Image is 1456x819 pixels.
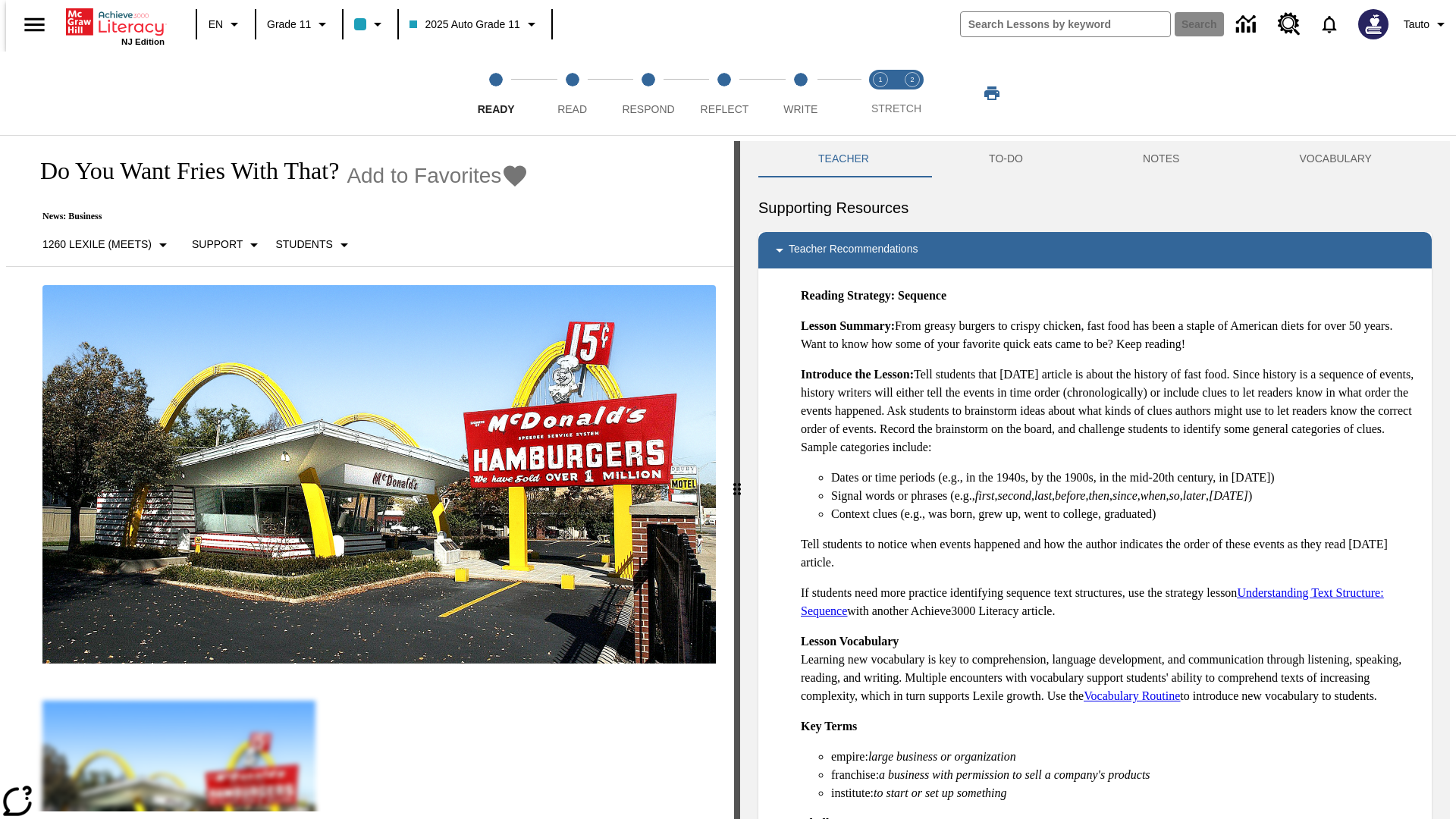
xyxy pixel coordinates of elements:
p: Tell students to notice when events happened and how the author indicates the order of these even... [801,535,1420,572]
p: Tell students that [DATE] article is about the history of fast food. Since history is a sequence ... [801,366,1420,457]
div: reading [6,141,734,811]
text: 1 [878,76,882,83]
button: Select Student [269,231,359,259]
button: Stretch Respond step 2 of 2 [890,52,934,135]
button: NOTES [1083,141,1239,177]
button: Teacher [758,141,929,177]
button: Profile/Settings [1398,11,1456,38]
span: Tauto [1404,17,1429,33]
p: Teacher Recommendations [789,241,918,259]
button: Reflect step 4 of 5 [680,52,768,135]
span: 2025 Auto Grade 11 [409,17,519,33]
em: since [1112,489,1137,502]
text: 2 [910,76,914,83]
h1: Do You Want Fries With That? [24,157,339,185]
a: Understanding Text Structure: Sequence [801,586,1384,617]
em: later [1183,489,1206,502]
input: search field [961,12,1170,36]
button: Open side menu [12,2,57,47]
em: when [1141,489,1166,502]
strong: Lesson Vocabulary [801,635,899,648]
button: Add to Favorites - Do You Want Fries With That? [347,162,529,189]
strong: Introduce the Lesson: [801,368,914,381]
strong: Sequence [898,289,946,302]
span: NJ Edition [121,37,165,46]
em: last [1034,489,1052,502]
strong: Key Terms [801,720,857,733]
span: Read [557,103,587,115]
div: Press Enter or Spacebar and then press right and left arrow keys to move the slider [734,141,740,819]
em: [DATE] [1209,489,1248,502]
button: Class color is light blue. Change class color [348,11,393,38]
div: activity [740,141,1450,819]
li: institute: [831,784,1420,802]
p: News: Business [24,211,529,222]
div: Teacher Recommendations [758,232,1432,268]
button: Grade: Grade 11, Select a grade [261,11,337,38]
h6: Supporting Resources [758,196,1432,220]
p: 1260 Lexile (Meets) [42,237,152,253]
p: Learning new vocabulary is key to comprehension, language development, and communication through ... [801,632,1420,705]
span: Respond [622,103,674,115]
em: second [998,489,1031,502]
span: EN [209,17,223,33]
em: then [1088,489,1109,502]
button: VOCABULARY [1239,141,1432,177]
button: Select a new avatar [1349,5,1398,44]
strong: Reading Strategy: [801,289,895,302]
a: Resource Center, Will open in new tab [1269,4,1310,45]
button: Stretch Read step 1 of 2 [858,52,902,135]
em: so [1169,489,1180,502]
a: Notifications [1310,5,1349,44]
li: Context clues (e.g., was born, grew up, went to college, graduated) [831,505,1420,523]
em: first [975,489,995,502]
button: TO-DO [929,141,1083,177]
em: before [1055,489,1085,502]
button: Respond step 3 of 5 [604,52,692,135]
li: empire: [831,748,1420,766]
button: Class: 2025 Auto Grade 11, Select your class [403,11,546,38]
p: If students need more practice identifying sequence text structures, use the strategy lesson with... [801,584,1420,620]
em: a business with permission to sell a company's products [879,768,1150,781]
div: Instructional Panel Tabs [758,141,1432,177]
button: Ready step 1 of 5 [452,52,540,135]
button: Print [968,80,1016,107]
a: Data Center [1227,4,1269,45]
button: Scaffolds, Support [186,231,269,259]
img: Avatar [1358,9,1389,39]
p: Support [192,237,243,253]
img: One of the first McDonald's stores, with the iconic red sign and golden arches. [42,285,716,664]
em: to start or set up something [874,786,1007,799]
p: From greasy burgers to crispy chicken, fast food has been a staple of American diets for over 50 ... [801,317,1420,353]
span: Add to Favorites [347,164,501,188]
strong: Lesson Summary: [801,319,895,332]
span: Ready [478,103,515,115]
div: Home [66,5,165,46]
span: Grade 11 [267,17,311,33]
span: STRETCH [871,102,921,115]
p: Students [275,237,332,253]
span: Reflect [701,103,749,115]
li: franchise: [831,766,1420,784]
button: Language: EN, Select a language [202,11,250,38]
li: Signal words or phrases (e.g., , , , , , , , , , ) [831,487,1420,505]
a: Vocabulary Routine [1084,689,1180,702]
span: Write [783,103,817,115]
li: Dates or time periods (e.g., in the 1940s, by the 1900s, in the mid-20th century, in [DATE]) [831,469,1420,487]
button: Read step 2 of 5 [528,52,616,135]
em: large business or organization [868,750,1016,763]
button: Write step 5 of 5 [757,52,845,135]
button: Select Lexile, 1260 Lexile (Meets) [36,231,178,259]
